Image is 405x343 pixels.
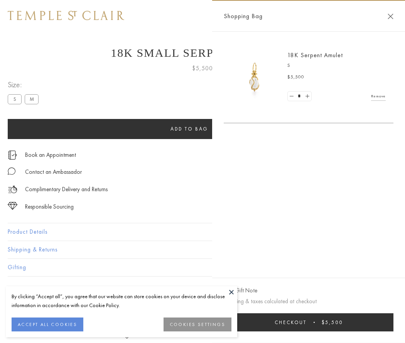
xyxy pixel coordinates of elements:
[8,167,15,175] img: MessageIcon-01_2.svg
[231,54,278,100] img: P51836-E11SERPPV
[8,46,397,59] h1: 18K Small Serpent Amulet
[8,223,397,241] button: Product Details
[164,318,231,331] button: COOKIES SETTINGS
[275,319,307,326] span: Checkout
[192,63,213,73] span: $5,500
[8,241,397,258] button: Shipping & Returns
[25,151,76,159] a: Book an Appointment
[303,92,311,101] a: Set quantity to 2
[288,92,295,101] a: Set quantity to 0
[8,185,17,194] img: icon_delivery.svg
[12,318,83,331] button: ACCEPT ALL COOKIES
[8,119,371,139] button: Add to bag
[8,78,42,91] span: Size:
[25,202,74,212] div: Responsible Sourcing
[322,319,343,326] span: $5,500
[287,73,304,81] span: $5,500
[8,151,17,160] img: icon_appointment.svg
[8,202,17,210] img: icon_sourcing.svg
[25,167,82,177] div: Contact an Ambassador
[224,286,257,295] button: Add Gift Note
[287,51,343,59] a: 18K Serpent Amulet
[224,297,393,306] p: Shipping & taxes calculated at checkout
[224,11,263,21] span: Shopping Bag
[8,259,397,276] button: Gifting
[25,185,108,194] p: Complimentary Delivery and Returns
[224,313,393,331] button: Checkout $5,500
[170,126,208,132] span: Add to bag
[287,62,386,70] p: S
[8,94,22,104] label: S
[8,11,124,20] img: Temple St. Clair
[25,94,39,104] label: M
[388,14,393,19] button: Close Shopping Bag
[371,92,386,100] a: Remove
[12,292,231,310] div: By clicking “Accept all”, you agree that our website can store cookies on your device and disclos...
